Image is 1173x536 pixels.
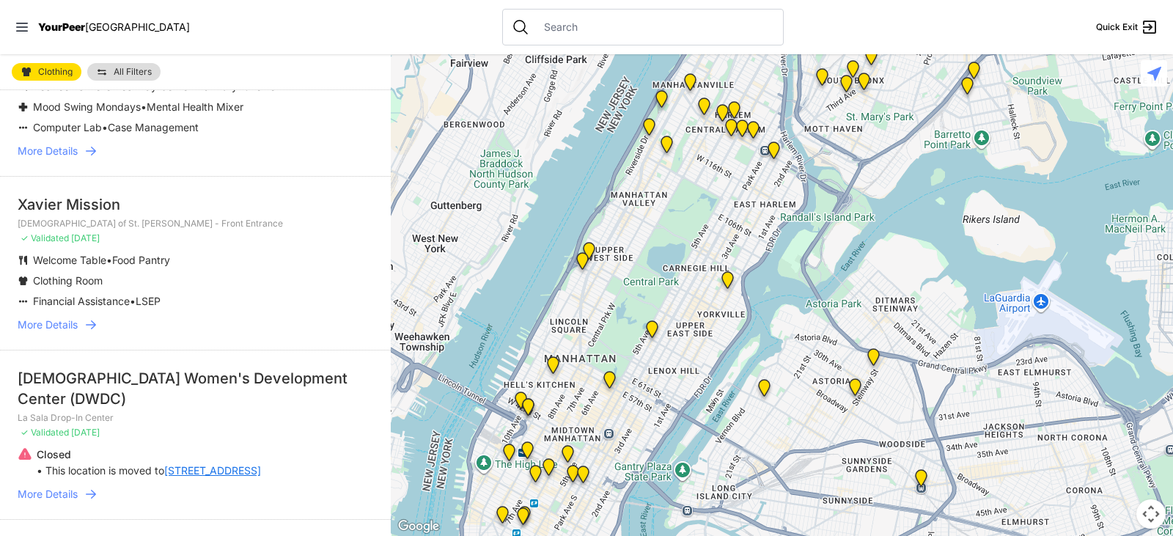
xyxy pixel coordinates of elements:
div: 9th Avenue Drop-in Center [544,356,562,380]
div: New York [512,392,530,415]
p: • This location is moved to [37,463,261,478]
div: Greater New York City [564,465,582,488]
div: Bronx Youth Center (BYC) [862,48,880,71]
span: Case Management [108,121,199,133]
div: Living Room 24-Hour Drop-In Center [965,62,983,85]
div: The PILLARS – Holistic Recovery Support [695,98,713,121]
div: Antonio Olivieri Drop-in Center [518,441,537,465]
div: Chelsea [500,444,518,467]
div: Mainchance Adult Drop-in Center [574,466,592,489]
span: ✓ Validated [21,427,69,438]
div: Church of the Village [493,506,512,529]
a: More Details [18,487,373,502]
span: ✓ Validated [21,232,69,243]
div: Pathways Adult Drop-In Program [580,242,598,265]
div: Main Location [765,142,783,165]
a: Clothing [12,63,81,81]
span: Food Pantry [112,254,170,266]
a: Open this area in Google Maps (opens a new window) [394,517,443,536]
div: Uptown/Harlem DYCD Youth Drop-in Center [713,104,732,128]
span: Quick Exit [1096,21,1138,33]
input: Search [535,20,774,34]
a: All Filters [87,63,161,81]
button: Map camera controls [1136,499,1166,529]
a: [STREET_ADDRESS] [164,463,261,478]
span: All Filters [114,67,152,76]
div: The Bronx Pride Center [855,73,873,96]
a: More Details [18,144,373,158]
span: Welcome Table [33,254,106,266]
div: Manhattan [733,120,751,143]
span: • [106,254,112,266]
div: Avenue Church [718,271,737,295]
span: More Details [18,317,78,332]
span: Computer Lab [33,121,102,133]
div: Metro Baptist Church [519,398,537,422]
div: Church of St. Francis Xavier - Front Entrance [515,506,534,529]
div: Manhattan [652,90,671,114]
p: Closed [37,447,261,462]
div: Back of the Church [514,507,532,531]
div: Ford Hall [640,118,658,142]
div: [DEMOGRAPHIC_DATA] Women's Development Center (DWDC) [18,368,373,409]
span: Clothing Room [33,274,103,287]
div: Headquarters [540,458,558,482]
span: LSEP [136,295,161,307]
img: Google [394,517,443,536]
p: La Sala Drop-In Center [18,412,373,424]
a: YourPeer[GEOGRAPHIC_DATA] [38,23,190,32]
span: [GEOGRAPHIC_DATA] [85,21,190,33]
div: Woodside Youth Drop-in Center [912,469,930,493]
span: Mental Health Mixer [147,100,243,113]
div: Fancy Thrift Shop [755,379,773,403]
div: Manhattan [643,320,661,344]
div: Xavier Mission [18,194,373,215]
div: Manhattan [725,101,743,125]
div: The Bronx [844,60,862,84]
span: More Details [18,144,78,158]
span: More Details [18,487,78,502]
div: The Cathedral Church of St. John the Divine [658,136,676,159]
span: • [141,100,147,113]
span: [DATE] [71,232,100,243]
div: East Harlem [744,121,762,144]
span: • [130,295,136,307]
p: [DEMOGRAPHIC_DATA] of St. [PERSON_NAME] - Front Entrance [18,218,373,230]
a: Quick Exit [1096,18,1158,36]
span: Clothing [38,67,73,76]
span: • [102,121,108,133]
span: YourPeer [38,21,85,33]
div: New Location, Headquarters [526,465,545,488]
span: Mood Swing Mondays [33,100,141,113]
a: More Details [18,317,373,332]
span: Financial Assistance [33,295,130,307]
div: Harm Reduction Center [813,68,831,92]
span: [DATE] [71,427,100,438]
